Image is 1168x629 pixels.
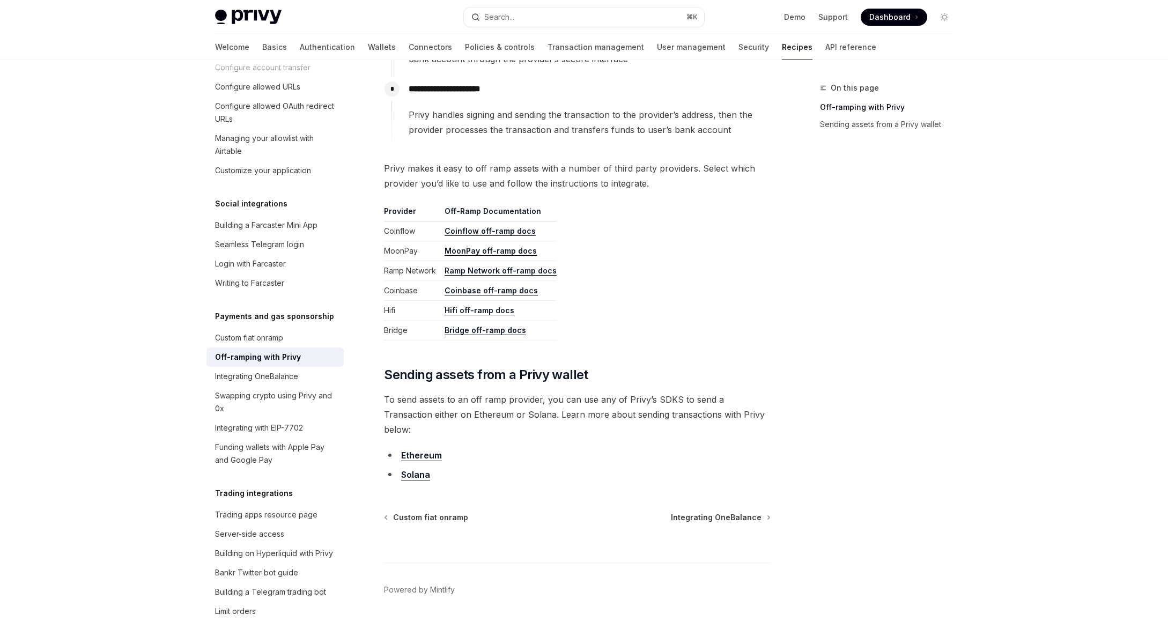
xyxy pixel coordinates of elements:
span: To send assets to an off ramp provider, you can use any of Privy’s SDKS to send a Transaction eit... [384,392,771,437]
a: User management [657,34,726,60]
th: Provider [384,206,440,221]
div: Login with Farcaster [215,257,286,270]
a: Limit orders [206,602,344,621]
button: Toggle dark mode [936,9,953,26]
div: Seamless Telegram login [215,238,304,251]
a: Welcome [215,34,249,60]
a: Building a Telegram trading bot [206,582,344,602]
td: Coinbase [384,281,440,301]
div: Integrating with EIP-7702 [215,421,303,434]
a: Custom fiat onramp [206,328,344,347]
span: Privy handles signing and sending the transaction to the provider’s address, then the provider pr... [409,107,770,137]
a: Configure allowed OAuth redirect URLs [206,97,344,129]
a: Bridge off-ramp docs [445,325,526,335]
td: MoonPay [384,241,440,261]
th: Off-Ramp Documentation [440,206,557,221]
span: Sending assets from a Privy wallet [384,366,588,383]
a: Customize your application [206,161,344,180]
a: Policies & controls [465,34,535,60]
a: Dashboard [861,9,927,26]
div: Building a Farcaster Mini App [215,219,317,232]
a: Support [818,12,848,23]
a: Solana [401,469,430,480]
div: Limit orders [215,605,256,618]
div: Writing to Farcaster [215,277,284,290]
a: Off-ramping with Privy [206,347,344,367]
button: Search...⌘K [464,8,704,27]
a: Connectors [409,34,452,60]
span: Integrating OneBalance [671,512,762,523]
span: Privy makes it easy to off ramp assets with a number of third party providers. Select which provi... [384,161,771,191]
a: MoonPay off-ramp docs [445,246,537,256]
div: Funding wallets with Apple Pay and Google Pay [215,441,337,467]
a: Integrating OneBalance [206,367,344,386]
a: Coinflow off-ramp docs [445,226,536,236]
img: light logo [215,10,282,25]
a: Building a Farcaster Mini App [206,216,344,235]
div: Bankr Twitter bot guide [215,566,298,579]
a: Login with Farcaster [206,254,344,273]
a: Ethereum [401,450,442,461]
span: On this page [831,82,879,94]
a: Authentication [300,34,355,60]
a: Configure allowed URLs [206,77,344,97]
div: Custom fiat onramp [215,331,283,344]
div: Off-ramping with Privy [215,351,301,364]
a: Transaction management [548,34,644,60]
a: Coinbase off-ramp docs [445,286,538,295]
a: Trading apps resource page [206,505,344,524]
a: Demo [784,12,805,23]
h5: Social integrations [215,197,287,210]
a: Swapping crypto using Privy and 0x [206,386,344,418]
td: Hifi [384,301,440,321]
div: Customize your application [215,164,311,177]
a: Writing to Farcaster [206,273,344,293]
td: Ramp Network [384,261,440,281]
a: Seamless Telegram login [206,235,344,254]
td: Coinflow [384,221,440,241]
a: API reference [825,34,876,60]
div: Server-side access [215,528,284,541]
a: Server-side access [206,524,344,544]
div: Managing your allowlist with Airtable [215,132,337,158]
div: Configure allowed OAuth redirect URLs [215,100,337,125]
a: Off-ramping with Privy [820,99,962,116]
a: Recipes [782,34,812,60]
a: Wallets [368,34,396,60]
a: Bankr Twitter bot guide [206,563,344,582]
div: Building on Hyperliquid with Privy [215,547,333,560]
a: Sending assets from a Privy wallet [820,116,962,133]
a: Powered by Mintlify [384,584,455,595]
a: Integrating with EIP-7702 [206,418,344,438]
a: Integrating OneBalance [671,512,770,523]
a: Ramp Network off-ramp docs [445,266,557,276]
div: Trading apps resource page [215,508,317,521]
span: Custom fiat onramp [393,512,468,523]
a: Building on Hyperliquid with Privy [206,544,344,563]
div: Search... [484,11,514,24]
a: Funding wallets with Apple Pay and Google Pay [206,438,344,470]
div: Configure allowed URLs [215,80,300,93]
div: Building a Telegram trading bot [215,586,326,598]
a: Managing your allowlist with Airtable [206,129,344,161]
h5: Payments and gas sponsorship [215,310,334,323]
a: Security [738,34,769,60]
a: Basics [262,34,287,60]
div: Integrating OneBalance [215,370,298,383]
div: Swapping crypto using Privy and 0x [215,389,337,415]
td: Bridge [384,321,440,341]
h5: Trading integrations [215,487,293,500]
a: Custom fiat onramp [385,512,468,523]
span: ⌘ K [686,13,698,21]
span: Dashboard [869,12,911,23]
a: Hifi off-ramp docs [445,306,514,315]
